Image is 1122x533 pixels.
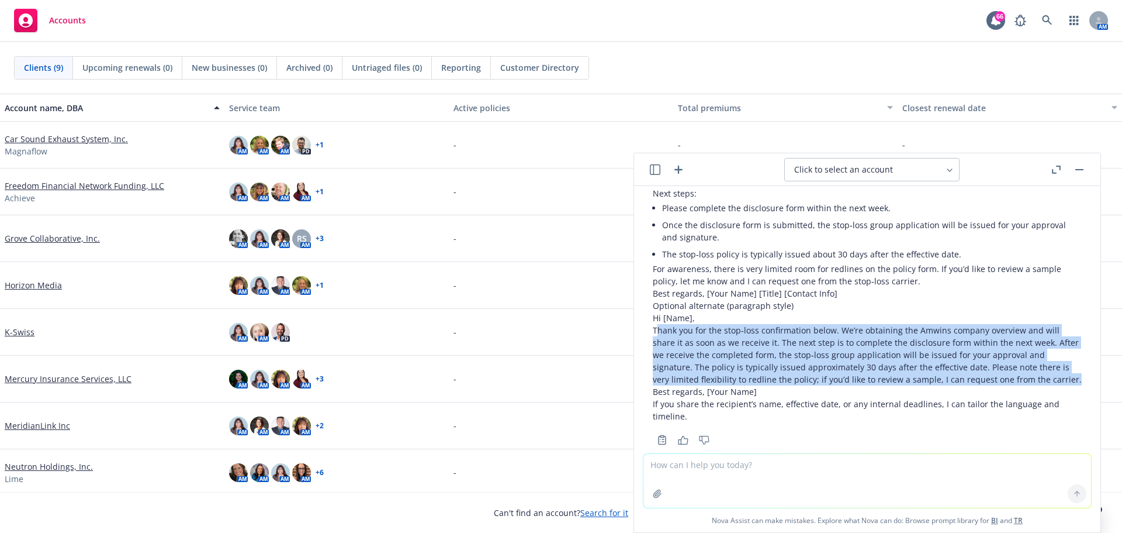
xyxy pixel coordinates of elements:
[653,398,1082,422] p: If you share the recipient’s name, effective date, or any internal deadlines, I can tailor the la...
[662,246,1082,263] li: The stop‑loss policy is typically issued about 30 days after the effective date.
[5,460,93,473] a: Neutron Holdings, Inc.
[1036,9,1059,32] a: Search
[5,326,34,338] a: K-Swiss
[1021,510,1101,533] button: Nova Assist
[453,419,456,432] span: -
[292,463,311,482] img: photo
[316,188,324,195] a: + 1
[5,192,35,204] span: Achieve
[224,94,449,122] button: Service team
[653,287,1082,300] p: Best regards, [Your Name] [Title] [Contact Info]
[494,507,628,519] span: Can't find an account?
[1014,515,1023,525] a: TR
[271,229,290,248] img: photo
[250,463,269,482] img: photo
[271,136,290,154] img: photo
[292,183,311,201] img: photo
[453,185,456,198] span: -
[250,276,269,295] img: photo
[449,94,673,122] button: Active policies
[271,323,290,342] img: photo
[286,61,333,74] span: Archived (0)
[662,200,1082,216] li: Please complete the disclosure form within the next week.
[192,61,267,74] span: New businesses (0)
[229,417,248,435] img: photo
[292,370,311,388] img: photo
[5,419,70,432] a: MeridianLink Inc
[316,142,324,149] a: + 1
[82,61,172,74] span: Upcoming renewals (0)
[1009,9,1032,32] a: Report a Bug
[653,386,1082,398] p: Best regards, [Your Name]
[5,180,164,192] a: Freedom Financial Network Funding, LLC
[453,373,456,385] span: -
[271,370,290,388] img: photo
[5,102,207,114] div: Account name, DBA
[453,326,456,338] span: -
[292,417,311,435] img: photo
[5,373,131,385] a: Mercury Insurance Services, LLC
[229,370,248,388] img: photo
[580,507,628,518] a: Search for it
[9,4,91,37] a: Accounts
[902,139,905,151] span: -
[229,183,248,201] img: photo
[653,312,1082,324] p: Hi [Name],
[902,102,1104,114] div: Closest renewal date
[24,61,63,74] span: Clients (9)
[271,463,290,482] img: photo
[653,300,1082,312] p: Optional alternate (paragraph style)
[995,11,1005,22] div: 66
[316,376,324,383] a: + 3
[678,139,681,151] span: -
[453,279,456,291] span: -
[453,139,456,151] span: -
[297,232,307,245] span: RS
[653,324,1082,386] p: Thank you for the stop‑loss confirmation below. We’re obtaining the Amwins company overview and w...
[453,102,669,114] div: Active policies
[678,102,880,114] div: Total premiums
[441,61,481,74] span: Reporting
[639,508,1096,532] span: Nova Assist can make mistakes. Explore what Nova can do: Browse prompt library for and
[695,432,714,448] button: Thumbs down
[229,323,248,342] img: photo
[271,276,290,295] img: photo
[5,279,62,291] a: Horizon Media
[250,183,269,201] img: photo
[453,466,456,479] span: -
[5,232,100,245] a: Grove Collaborative, Inc.
[794,164,893,176] span: Click to select an account
[453,232,456,245] span: -
[229,229,248,248] img: photo
[500,61,579,74] span: Customer Directory
[5,145,47,157] span: Magnaflow
[316,422,324,429] a: + 2
[229,276,248,295] img: photo
[5,133,128,145] a: Car Sound Exhaust System, Inc.
[250,370,269,388] img: photo
[250,136,269,154] img: photo
[229,136,248,154] img: photo
[352,61,422,74] span: Untriaged files (0)
[316,282,324,289] a: + 1
[250,417,269,435] img: photo
[657,435,667,445] svg: Copy to clipboard
[292,136,311,154] img: photo
[229,102,444,114] div: Service team
[673,94,898,122] button: Total premiums
[5,473,23,485] span: Lime
[316,235,324,242] a: + 3
[49,16,86,25] span: Accounts
[292,276,311,295] img: photo
[271,183,290,201] img: photo
[662,216,1082,246] li: Once the disclosure form is submitted, the stop‑loss group application will be issued for your ap...
[229,463,248,482] img: photo
[653,263,1082,287] p: For awareness, there is very limited room for redlines on the policy form. If you’d like to revie...
[991,515,998,525] a: BI
[250,229,269,248] img: photo
[1062,9,1086,32] a: Switch app
[898,94,1122,122] button: Closest renewal date
[316,469,324,476] a: + 6
[784,158,960,181] button: Click to select an account
[271,417,290,435] img: photo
